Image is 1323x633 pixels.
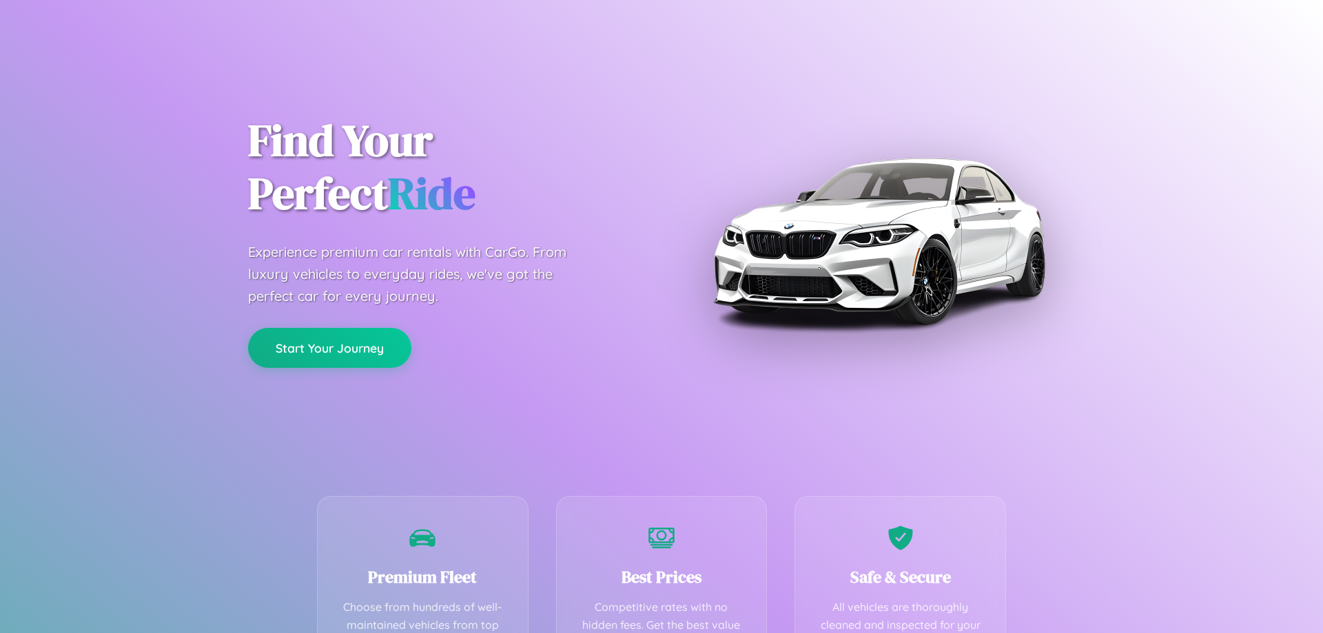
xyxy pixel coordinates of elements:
[338,565,507,588] h3: Premium Fleet
[577,565,746,588] h3: Best Prices
[248,241,593,307] p: Experience premium car rentals with CarGo. From luxury vehicles to everyday rides, we've got the ...
[248,114,641,220] h1: Find Your Perfect
[706,69,1051,413] img: Premium BMW car rental vehicle
[388,163,475,223] span: Ride
[248,328,411,368] button: Start Your Journey
[816,565,985,588] h3: Safe & Secure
